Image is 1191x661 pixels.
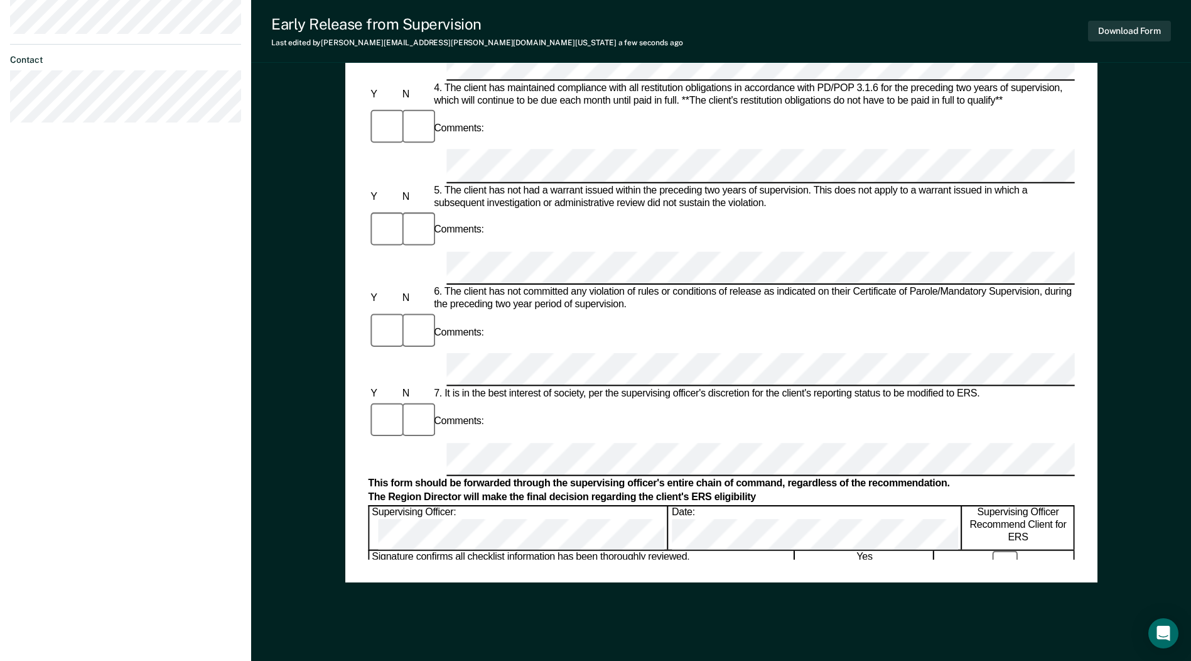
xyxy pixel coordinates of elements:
div: Y [368,292,399,305]
div: Yes [795,551,934,577]
div: Y [368,190,399,203]
div: Date: [669,506,961,550]
div: Early Release from Supervision [271,15,683,33]
div: Comments: [431,224,487,237]
div: Y [368,388,399,400]
div: N [399,292,431,305]
div: Comments: [431,123,487,135]
div: This form should be forwarded through the supervising officer's entire chain of command, regardle... [368,477,1074,489]
div: Supervising Officer Recommend Client for ERS [962,506,1074,550]
div: Supervising Officer: [369,506,668,550]
div: Last edited by [PERSON_NAME][EMAIL_ADDRESS][PERSON_NAME][DOMAIN_NAME][US_STATE] [271,38,683,47]
div: Open Intercom Messenger [1148,618,1178,648]
div: 7. It is in the best interest of society, per the supervising officer's discretion for the client... [431,388,1075,400]
button: Download Form [1088,21,1171,41]
div: 5. The client has not had a warrant issued within the preceding two years of supervision. This do... [431,184,1075,209]
div: The Region Director will make the final decision regarding the client's ERS eligibility [368,491,1074,503]
div: N [399,388,431,400]
div: Comments: [431,326,487,339]
div: 6. The client has not committed any violation of rules or conditions of release as indicated on t... [431,286,1075,311]
dt: Contact [10,55,241,65]
div: N [399,89,431,101]
span: a few seconds ago [618,38,683,47]
div: Signature confirms all checklist information has been thoroughly reviewed. [369,551,794,577]
div: N [399,190,431,203]
div: 4. The client has maintained compliance with all restitution obligations in accordance with PD/PO... [431,82,1075,107]
div: Y [368,89,399,101]
div: Comments: [431,415,487,428]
